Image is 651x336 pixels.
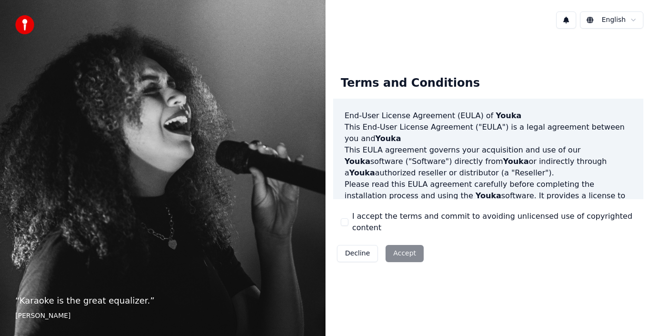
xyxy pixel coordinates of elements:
[503,157,529,166] span: Youka
[345,110,632,122] h3: End-User License Agreement (EULA) of
[333,68,488,99] div: Terms and Conditions
[337,245,378,262] button: Decline
[15,311,310,321] footer: [PERSON_NAME]
[15,15,34,34] img: youka
[345,144,632,179] p: This EULA agreement governs your acquisition and use of our software ("Software") directly from o...
[496,111,521,120] span: Youka
[345,179,632,224] p: Please read this EULA agreement carefully before completing the installation process and using th...
[376,134,401,143] span: Youka
[349,168,375,177] span: Youka
[476,191,501,200] span: Youka
[352,211,636,234] label: I accept the terms and commit to avoiding unlicensed use of copyrighted content
[15,294,310,307] p: “ Karaoke is the great equalizer. ”
[345,157,370,166] span: Youka
[345,122,632,144] p: This End-User License Agreement ("EULA") is a legal agreement between you and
